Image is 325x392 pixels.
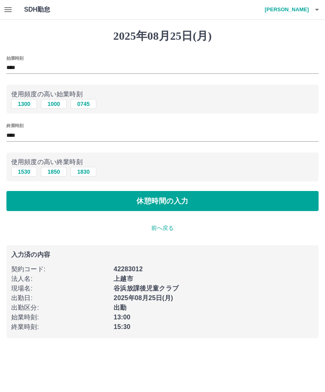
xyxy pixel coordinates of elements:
[11,99,37,109] button: 1300
[11,303,109,313] p: 出勤区分 :
[6,55,23,61] label: 始業時刻
[114,275,133,282] b: 上越市
[11,167,37,177] button: 1530
[11,274,109,284] p: 法人名 :
[114,304,126,311] b: 出勤
[11,252,314,258] p: 入力済の内容
[11,89,314,99] p: 使用頻度の高い始業時刻
[11,313,109,322] p: 始業時刻 :
[71,99,96,109] button: 0745
[11,264,109,274] p: 契約コード :
[6,191,319,211] button: 休憩時間の入力
[11,157,314,167] p: 使用頻度の高い終業時刻
[11,293,109,303] p: 出勤日 :
[114,314,130,321] b: 13:00
[41,99,67,109] button: 1000
[6,224,319,232] p: 前へ戻る
[6,29,319,43] h1: 2025年08月25日(月)
[71,167,96,177] button: 1830
[114,266,142,272] b: 42283012
[41,167,67,177] button: 1850
[114,285,179,292] b: 谷浜放課後児童クラブ
[11,322,109,332] p: 終業時刻 :
[6,123,23,129] label: 終業時刻
[114,323,130,330] b: 15:30
[114,295,173,301] b: 2025年08月25日(月)
[11,284,109,293] p: 現場名 :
